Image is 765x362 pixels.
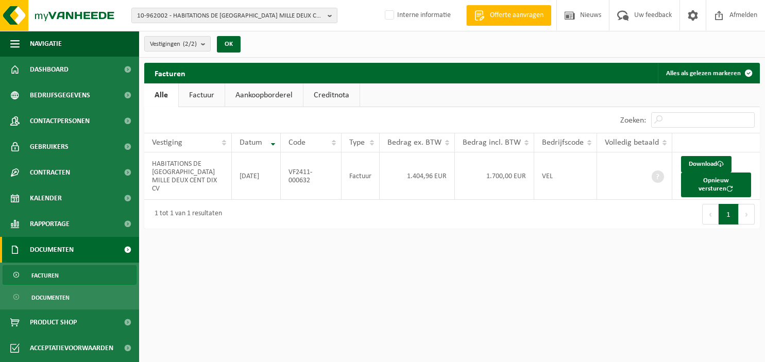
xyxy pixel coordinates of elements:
[681,156,732,173] a: Download
[702,204,719,225] button: Previous
[487,10,546,21] span: Offerte aanvragen
[620,116,646,125] label: Zoeken:
[534,152,597,200] td: VEL
[240,139,262,147] span: Datum
[31,266,59,285] span: Facturen
[3,287,137,307] a: Documenten
[542,139,584,147] span: Bedrijfscode
[144,83,178,107] a: Alle
[232,152,281,200] td: [DATE]
[183,41,197,47] count: (2/2)
[30,237,74,263] span: Documenten
[30,335,113,361] span: Acceptatievoorwaarden
[466,5,551,26] a: Offerte aanvragen
[739,204,755,225] button: Next
[380,152,455,200] td: 1.404,96 EUR
[150,37,197,52] span: Vestigingen
[137,8,324,24] span: 10-962002 - HABITATIONS DE [GEOGRAPHIC_DATA] MILLE DEUX CENT DIX CV
[3,265,137,285] a: Facturen
[31,288,70,307] span: Documenten
[658,63,759,83] button: Alles als gelezen markeren
[455,152,534,200] td: 1.700,00 EUR
[152,139,182,147] span: Vestiging
[342,152,380,200] td: Factuur
[281,152,341,200] td: VF2411-000632
[30,108,90,134] span: Contactpersonen
[217,36,241,53] button: OK
[605,139,659,147] span: Volledig betaald
[288,139,305,147] span: Code
[30,134,69,160] span: Gebruikers
[30,57,69,82] span: Dashboard
[463,139,521,147] span: Bedrag incl. BTW
[144,152,232,200] td: HABITATIONS DE [GEOGRAPHIC_DATA] MILLE DEUX CENT DIX CV
[179,83,225,107] a: Factuur
[30,309,77,335] span: Product Shop
[30,211,70,237] span: Rapportage
[349,139,365,147] span: Type
[719,204,739,225] button: 1
[144,63,196,83] h2: Facturen
[30,31,62,57] span: Navigatie
[383,8,451,23] label: Interne informatie
[30,160,70,185] span: Contracten
[225,83,303,107] a: Aankoopborderel
[681,173,751,197] button: Opnieuw versturen
[30,82,90,108] span: Bedrijfsgegevens
[303,83,360,107] a: Creditnota
[131,8,337,23] button: 10-962002 - HABITATIONS DE [GEOGRAPHIC_DATA] MILLE DEUX CENT DIX CV
[387,139,441,147] span: Bedrag ex. BTW
[149,205,222,223] div: 1 tot 1 van 1 resultaten
[144,36,211,51] button: Vestigingen(2/2)
[30,185,62,211] span: Kalender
